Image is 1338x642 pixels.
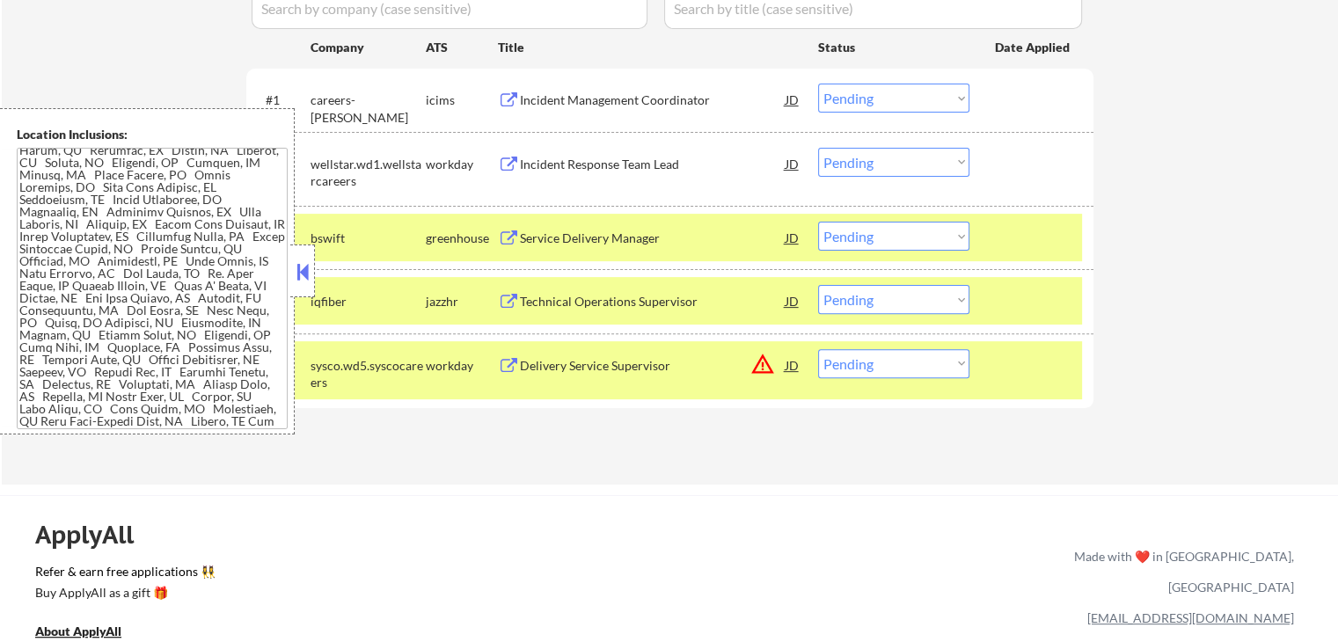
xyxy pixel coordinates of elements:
div: workday [426,357,498,375]
div: Service Delivery Manager [520,230,786,247]
div: ATS [426,39,498,56]
div: iqfiber [311,293,426,310]
div: Location Inclusions: [17,126,288,143]
div: Incident Management Coordinator [520,91,786,109]
div: workday [426,156,498,173]
a: [EMAIL_ADDRESS][DOMAIN_NAME] [1087,610,1294,625]
div: careers-[PERSON_NAME] [311,91,426,126]
div: Technical Operations Supervisor [520,293,786,310]
div: #1 [266,91,296,109]
div: Company [311,39,426,56]
div: JD [784,285,801,317]
div: bswift [311,230,426,247]
div: JD [784,84,801,115]
div: JD [784,349,801,381]
button: warning_amber [750,352,775,376]
div: ApplyAll [35,520,154,550]
div: Title [498,39,801,56]
u: About ApplyAll [35,624,121,638]
a: Buy ApplyAll as a gift 🎁 [35,584,211,606]
div: Status [818,31,969,62]
div: Delivery Service Supervisor [520,357,786,375]
div: Incident Response Team Lead [520,156,786,173]
div: Made with ❤️ in [GEOGRAPHIC_DATA], [GEOGRAPHIC_DATA] [1067,541,1294,602]
div: JD [784,222,801,253]
div: Date Applied [995,39,1072,56]
div: jazzhr [426,293,498,310]
div: greenhouse [426,230,498,247]
div: JD [784,148,801,179]
div: sysco.wd5.syscocareers [311,357,426,391]
a: Refer & earn free applications 👯‍♀️ [35,565,706,584]
div: Buy ApplyAll as a gift 🎁 [35,587,211,599]
div: icims [426,91,498,109]
div: wellstar.wd1.wellstarcareers [311,156,426,190]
